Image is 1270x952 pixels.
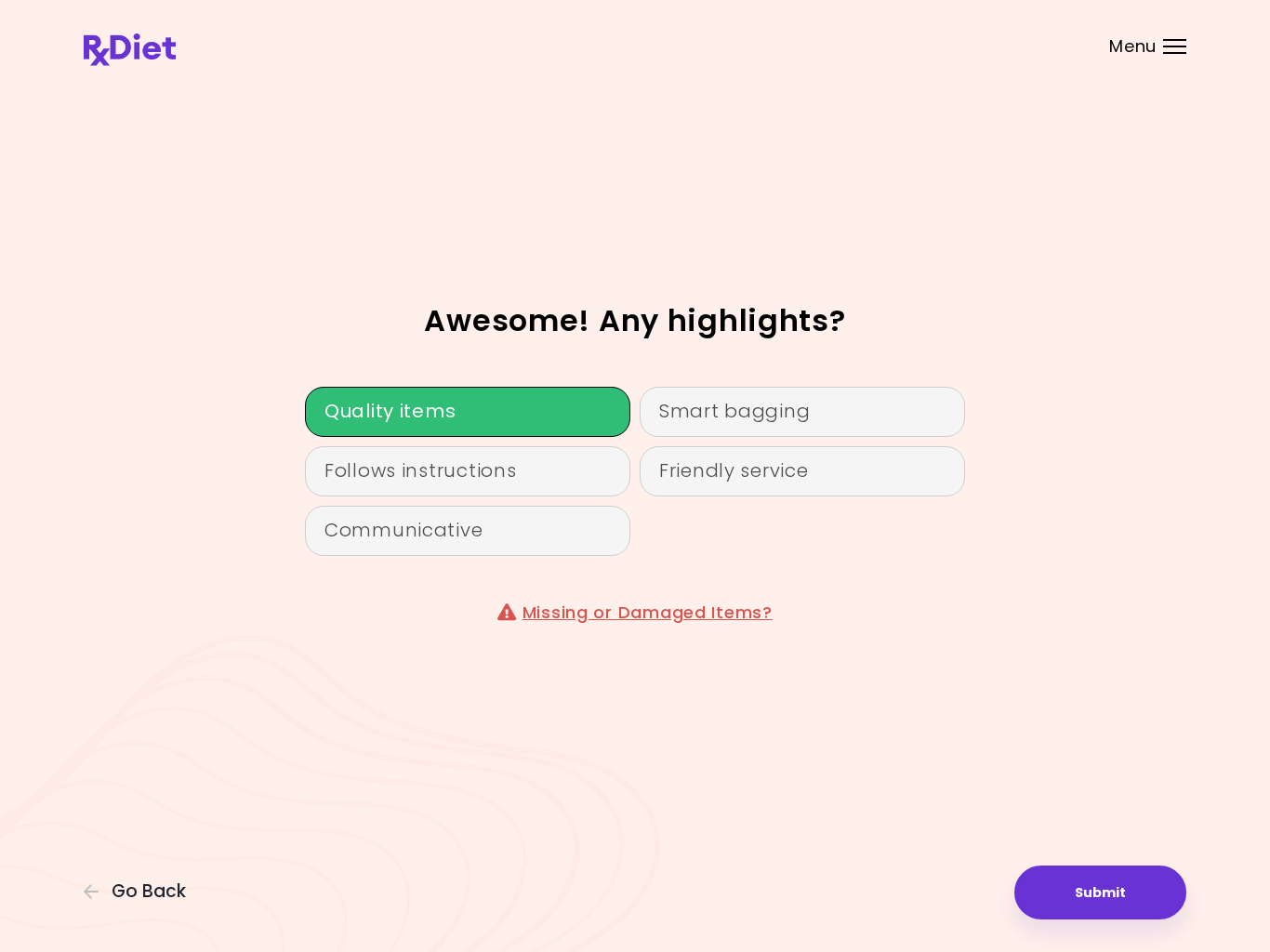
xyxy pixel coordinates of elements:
[1109,38,1157,55] span: Menu
[523,601,773,624] a: Missing or Damaged Items?
[305,446,630,496] div: Follows instructions
[640,446,965,496] div: Friendly service
[84,881,195,902] button: Go Back
[84,33,176,66] img: RxDiet
[640,387,965,437] div: Smart bagging
[84,306,1186,336] h2: Awesome! Any highlights?
[305,506,630,556] div: Communicative
[1014,866,1186,919] button: Submit
[305,387,630,437] div: Quality items
[112,881,186,902] span: Go Back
